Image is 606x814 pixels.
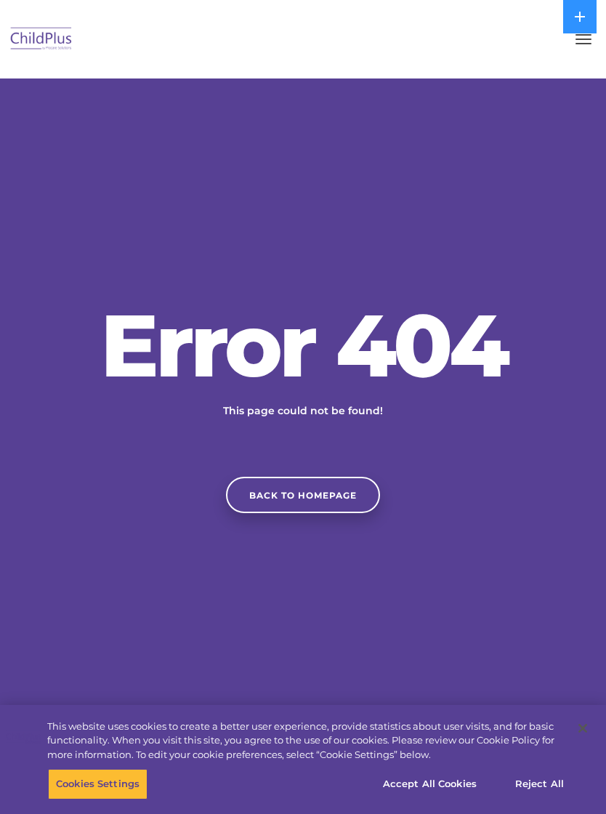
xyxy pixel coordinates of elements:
button: Reject All [494,769,585,799]
button: Accept All Cookies [375,769,485,799]
p: This page could not be found! [150,403,456,419]
img: ChildPlus by Procare Solutions [7,23,76,57]
div: This website uses cookies to create a better user experience, provide statistics about user visit... [47,720,564,762]
h2: Error 404 [85,302,521,389]
button: Cookies Settings [48,769,148,799]
a: Back to homepage [226,477,380,513]
button: Close [567,712,599,744]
